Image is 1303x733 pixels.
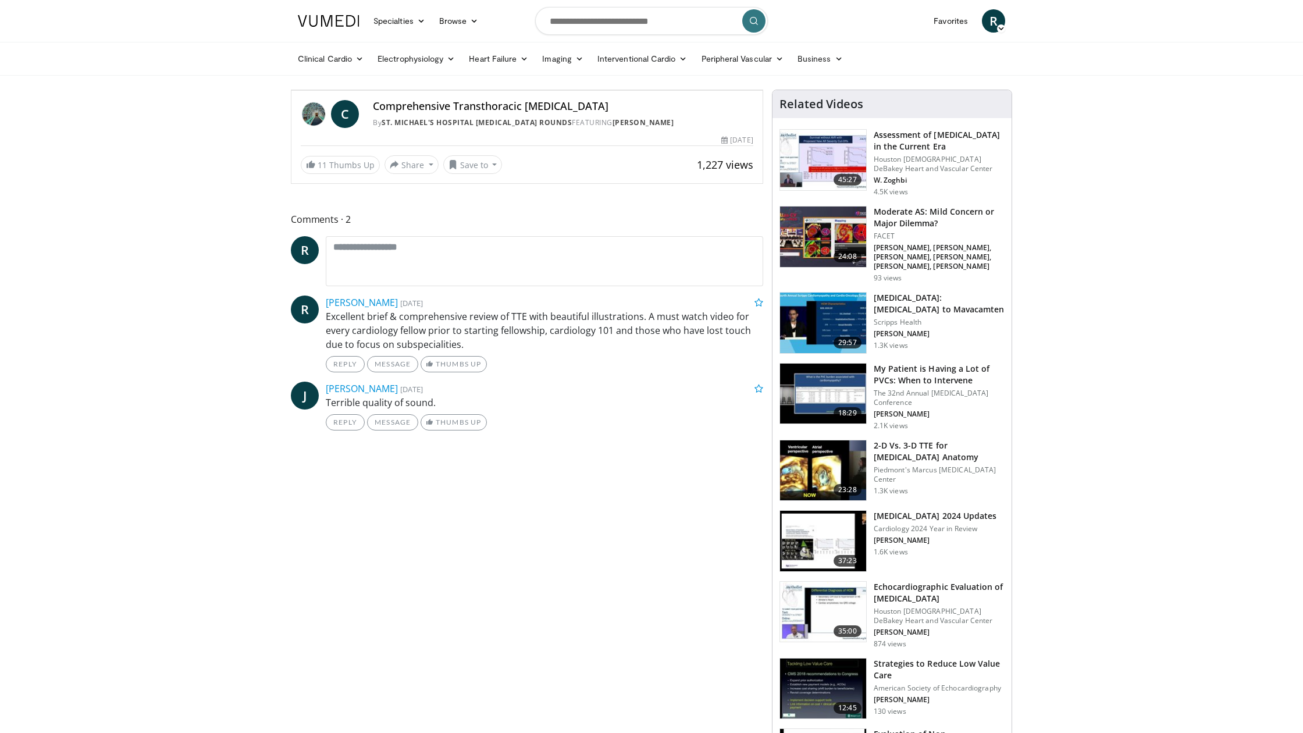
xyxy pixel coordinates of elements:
[874,465,1005,484] p: Piedmont's Marcus [MEDICAL_DATA] Center
[326,414,365,430] a: Reply
[400,298,423,308] small: [DATE]
[874,510,997,522] h3: [MEDICAL_DATA] 2024 Updates
[874,363,1005,386] h3: My Patient is Having a Lot of PVCs: When to Intervene
[874,129,1005,152] h3: Assessment of [MEDICAL_DATA] in the Current Era
[535,7,768,35] input: Search topics, interventions
[874,187,908,197] p: 4.5K views
[779,97,863,111] h4: Related Videos
[874,695,1005,704] p: [PERSON_NAME]
[874,607,1005,625] p: Houston [DEMOGRAPHIC_DATA] DeBakey Heart and Vascular Center
[780,659,866,719] img: f5bbdc19-7fee-435a-9167-b9566834cb26.150x105_q85_crop-smart_upscale.jpg
[779,206,1005,283] a: 24:08 Moderate AS: Mild Concern or Major Dilemma? FACET [PERSON_NAME], [PERSON_NAME], [PERSON_NAM...
[874,707,906,716] p: 130 views
[834,407,861,419] span: 18:29
[834,337,861,348] span: 29:57
[291,296,319,323] a: R
[780,511,866,571] img: 51396551-7581-43d5-867d-37511c3b21dc.150x105_q85_crop-smart_upscale.jpg
[982,9,1005,33] a: R
[326,382,398,395] a: [PERSON_NAME]
[874,341,908,350] p: 1.3K views
[780,130,866,190] img: 92baea2f-626a-4859-8e8f-376559bb4018.150x105_q85_crop-smart_upscale.jpg
[291,382,319,410] a: J
[874,292,1005,315] h3: [MEDICAL_DATA]: [MEDICAL_DATA] to Mavacamten
[779,363,1005,430] a: 18:29 My Patient is Having a Lot of PVCs: When to Intervene The 32nd Annual [MEDICAL_DATA] Confer...
[331,100,359,128] a: C
[780,582,866,642] img: 66a5bad6-26a5-479b-9090-682a43a17535.150x105_q85_crop-smart_upscale.jpg
[779,510,1005,572] a: 37:23 [MEDICAL_DATA] 2024 Updates Cardiology 2024 Year in Review [PERSON_NAME] 1.6K views
[298,15,359,27] img: VuMedi Logo
[834,702,861,714] span: 12:45
[535,47,590,70] a: Imaging
[780,293,866,353] img: 0d2d4dcd-2944-42dd-9ddd-7b7b0914d8a2.150x105_q85_crop-smart_upscale.jpg
[367,414,418,430] a: Message
[721,135,753,145] div: [DATE]
[834,484,861,496] span: 23:28
[874,206,1005,229] h3: Moderate AS: Mild Concern or Major Dilemma?
[291,212,763,227] span: Comments 2
[834,251,861,262] span: 24:08
[874,329,1005,339] p: [PERSON_NAME]
[874,658,1005,681] h3: Strategies to Reduce Low Value Care
[780,207,866,267] img: dd11af6a-c20f-4746-a517-478f0228e36a.150x105_q85_crop-smart_upscale.jpg
[834,555,861,567] span: 37:23
[779,129,1005,197] a: 45:27 Assessment of [MEDICAL_DATA] in the Current Era Houston [DEMOGRAPHIC_DATA] DeBakey Heart an...
[791,47,850,70] a: Business
[443,155,503,174] button: Save to
[462,47,535,70] a: Heart Failure
[421,356,486,372] a: Thumbs Up
[367,356,418,372] a: Message
[301,100,326,128] img: St. Michael's Hospital Echocardiogram Rounds
[373,100,753,113] h4: Comprehensive Transthoracic [MEDICAL_DATA]
[874,421,908,430] p: 2.1K views
[613,118,674,127] a: [PERSON_NAME]
[432,9,486,33] a: Browse
[291,47,371,70] a: Clinical Cardio
[326,309,763,351] p: Excellent brief & comprehensive review of TTE with beautiful illustrations. A must watch video fo...
[874,547,908,557] p: 1.6K views
[697,158,753,172] span: 1,227 views
[695,47,791,70] a: Peripheral Vascular
[927,9,975,33] a: Favorites
[371,47,462,70] a: Electrophysiology
[780,364,866,424] img: 1427eb7f-e302-4c0c-9196-015ac6b86534.150x105_q85_crop-smart_upscale.jpg
[590,47,695,70] a: Interventional Cardio
[779,440,1005,501] a: 23:28 2-D Vs. 3-D TTE for [MEDICAL_DATA] Anatomy Piedmont's Marcus [MEDICAL_DATA] Center 1.3K views
[874,486,908,496] p: 1.3K views
[834,625,861,637] span: 35:00
[874,628,1005,637] p: [PERSON_NAME]
[326,296,398,309] a: [PERSON_NAME]
[326,396,763,410] p: Terrible quality of sound.
[874,273,902,283] p: 93 views
[834,174,861,186] span: 45:27
[874,440,1005,463] h3: 2-D Vs. 3-D TTE for [MEDICAL_DATA] Anatomy
[291,236,319,264] a: R
[874,389,1005,407] p: The 32nd Annual [MEDICAL_DATA] Conference
[400,384,423,394] small: [DATE]
[874,684,1005,693] p: American Society of Echocardiography
[780,440,866,501] img: 287a14c5-9743-478f-b179-8a25b4c3625f.150x105_q85_crop-smart_upscale.jpg
[385,155,439,174] button: Share
[874,581,1005,604] h3: Echocardiographic Evaluation of [MEDICAL_DATA]
[291,90,763,91] video-js: Video Player
[874,318,1005,327] p: Scripps Health
[874,232,1005,241] p: FACET
[779,658,1005,720] a: 12:45 Strategies to Reduce Low Value Care American Society of Echocardiography [PERSON_NAME] 130 ...
[421,414,486,430] a: Thumbs Up
[326,356,365,372] a: Reply
[318,159,327,170] span: 11
[779,292,1005,354] a: 29:57 [MEDICAL_DATA]: [MEDICAL_DATA] to Mavacamten Scripps Health [PERSON_NAME] 1.3K views
[373,118,753,128] div: By FEATURING
[874,524,997,533] p: Cardiology 2024 Year in Review
[874,155,1005,173] p: Houston [DEMOGRAPHIC_DATA] DeBakey Heart and Vascular Center
[382,118,572,127] a: St. Michael's Hospital [MEDICAL_DATA] Rounds
[874,536,997,545] p: [PERSON_NAME]
[301,156,380,174] a: 11 Thumbs Up
[874,410,1005,419] p: [PERSON_NAME]
[874,176,1005,185] p: W. Zoghbi
[366,9,432,33] a: Specialties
